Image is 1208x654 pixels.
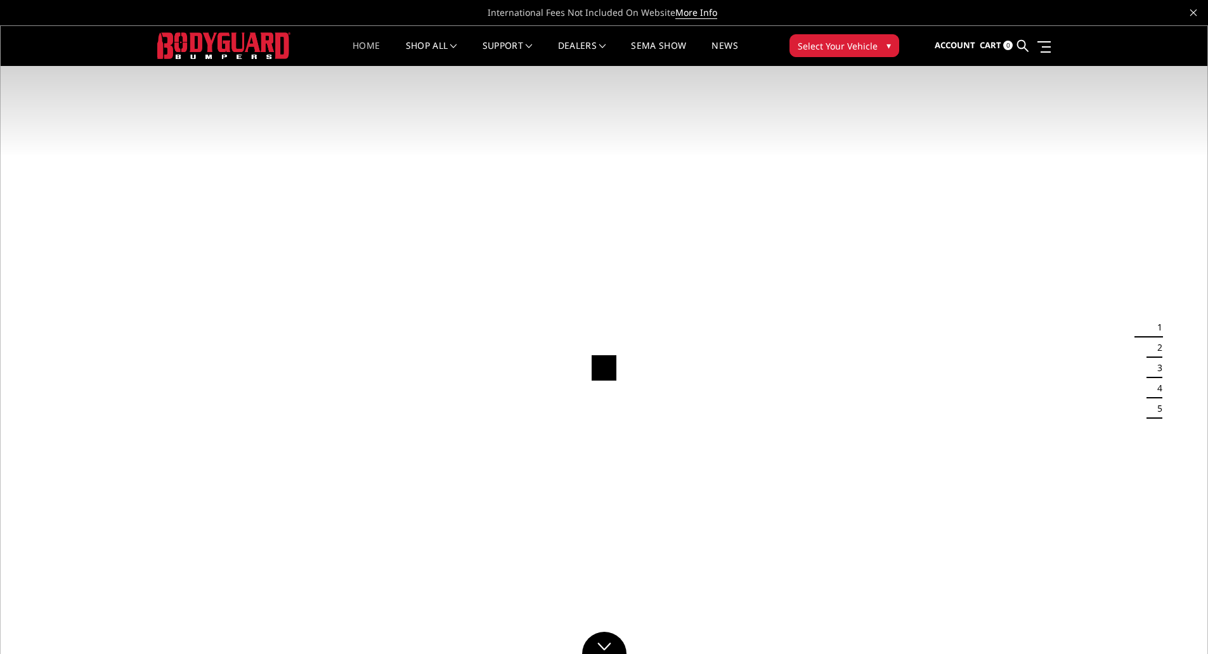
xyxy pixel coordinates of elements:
[1150,317,1162,337] button: 1 of 5
[711,41,737,66] a: News
[789,34,899,57] button: Select Your Vehicle
[935,39,975,51] span: Account
[887,39,891,52] span: ▾
[483,41,533,66] a: Support
[1150,378,1162,398] button: 4 of 5
[157,32,290,58] img: BODYGUARD BUMPERS
[980,39,1001,51] span: Cart
[798,39,878,53] span: Select Your Vehicle
[1150,337,1162,358] button: 2 of 5
[406,41,457,66] a: shop all
[1150,358,1162,378] button: 3 of 5
[558,41,606,66] a: Dealers
[980,29,1013,63] a: Cart 0
[582,632,627,654] a: Click to Down
[631,41,686,66] a: SEMA Show
[1150,398,1162,419] button: 5 of 5
[675,6,717,19] a: More Info
[353,41,380,66] a: Home
[935,29,975,63] a: Account
[1003,41,1013,50] span: 0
